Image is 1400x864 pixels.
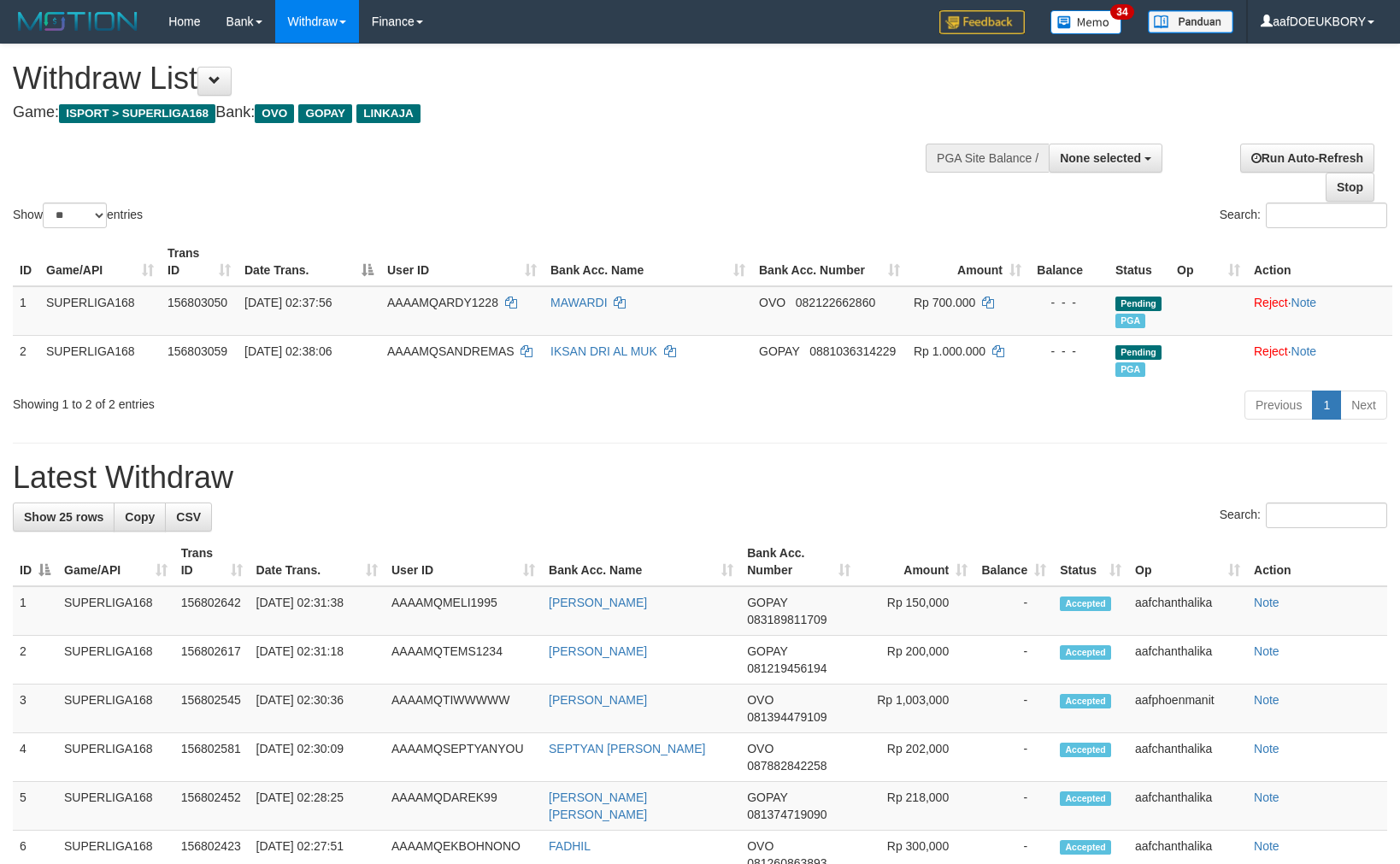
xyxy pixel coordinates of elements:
[13,104,916,121] h4: Game: Bank:
[1254,791,1279,804] a: Note
[13,9,143,34] img: MOTION_logo.png
[1254,644,1279,658] a: Note
[1326,173,1374,202] a: Stop
[1266,203,1387,228] input: Search:
[1035,343,1102,360] div: - - -
[13,636,57,685] td: 2
[1109,238,1170,286] th: Status
[747,710,826,724] span: Copy 081394479109 to clipboard
[1128,586,1247,636] td: aafchanthalika
[1247,286,1392,336] td: ·
[1060,694,1111,708] span: Accepted
[747,791,787,804] span: GOPAY
[298,104,352,123] span: GOPAY
[57,636,174,685] td: SUPERLIGA168
[13,586,57,636] td: 1
[39,286,161,336] td: SUPERLIGA168
[974,782,1053,831] td: -
[549,791,647,821] a: [PERSON_NAME] [PERSON_NAME]
[1254,596,1279,609] a: Note
[13,733,57,782] td: 4
[165,503,212,532] a: CSV
[380,238,544,286] th: User ID: activate to sort column ascending
[385,782,542,831] td: AAAAMQDAREK99
[974,636,1053,685] td: -
[176,510,201,524] span: CSV
[24,510,103,524] span: Show 25 rows
[13,238,39,286] th: ID
[43,203,107,228] select: Showentries
[1170,238,1247,286] th: Op: activate to sort column ascending
[747,808,826,821] span: Copy 081374719090 to clipboard
[13,286,39,336] td: 1
[747,742,774,755] span: OVO
[13,203,143,228] label: Show entries
[174,685,250,733] td: 156802545
[1247,335,1392,384] td: ·
[1254,296,1288,309] a: Reject
[387,296,498,309] span: AAAAMQARDY1228
[747,644,787,658] span: GOPAY
[1060,840,1111,855] span: Accepted
[1247,238,1392,286] th: Action
[161,238,238,286] th: Trans ID: activate to sort column ascending
[1254,742,1279,755] a: Note
[549,839,591,853] a: FADHIL
[1220,503,1387,528] label: Search:
[747,661,826,675] span: Copy 081219456194 to clipboard
[1035,294,1102,311] div: - - -
[549,596,647,609] a: [PERSON_NAME]
[1148,10,1233,33] img: panduan.png
[57,685,174,733] td: SUPERLIGA168
[759,296,785,309] span: OVO
[974,733,1053,782] td: -
[1244,391,1313,420] a: Previous
[387,344,515,358] span: AAAAMQSANDREMAS
[57,733,174,782] td: SUPERLIGA168
[796,296,875,309] span: Copy 082122662860 to clipboard
[250,782,385,831] td: [DATE] 02:28:25
[57,538,174,586] th: Game/API: activate to sort column ascending
[250,538,385,586] th: Date Trans.: activate to sort column ascending
[747,596,787,609] span: GOPAY
[13,62,916,96] h1: Withdraw List
[1247,538,1387,586] th: Action
[250,636,385,685] td: [DATE] 02:31:18
[385,636,542,685] td: AAAAMQTEMS1234
[857,782,974,831] td: Rp 218,000
[1053,538,1128,586] th: Status: activate to sort column ascending
[13,538,57,586] th: ID: activate to sort column descending
[544,238,752,286] th: Bank Acc. Name: activate to sort column ascending
[1115,362,1145,377] span: Marked by aafphoenmanit
[549,693,647,707] a: [PERSON_NAME]
[857,685,974,733] td: Rp 1,003,000
[1291,296,1317,309] a: Note
[747,759,826,773] span: Copy 087882842258 to clipboard
[550,296,608,309] a: MAWARDI
[385,733,542,782] td: AAAAMQSEPTYANYOU
[857,636,974,685] td: Rp 200,000
[1128,636,1247,685] td: aafchanthalika
[747,693,774,707] span: OVO
[57,782,174,831] td: SUPERLIGA168
[250,733,385,782] td: [DATE] 02:30:09
[114,503,166,532] a: Copy
[809,344,896,358] span: Copy 0881036314229 to clipboard
[974,538,1053,586] th: Balance: activate to sort column ascending
[39,335,161,384] td: SUPERLIGA168
[1254,693,1279,707] a: Note
[385,685,542,733] td: AAAAMQTIWWWWW
[250,685,385,733] td: [DATE] 02:30:36
[174,538,250,586] th: Trans ID: activate to sort column ascending
[857,538,974,586] th: Amount: activate to sort column ascending
[39,238,161,286] th: Game/API: activate to sort column ascending
[174,636,250,685] td: 156802617
[1128,685,1247,733] td: aafphoenmanit
[1115,297,1162,311] span: Pending
[1266,503,1387,528] input: Search:
[59,104,215,123] span: ISPORT > SUPERLIGA168
[1128,733,1247,782] td: aafchanthalika
[1291,344,1317,358] a: Note
[168,296,227,309] span: 156803050
[926,144,1049,173] div: PGA Site Balance /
